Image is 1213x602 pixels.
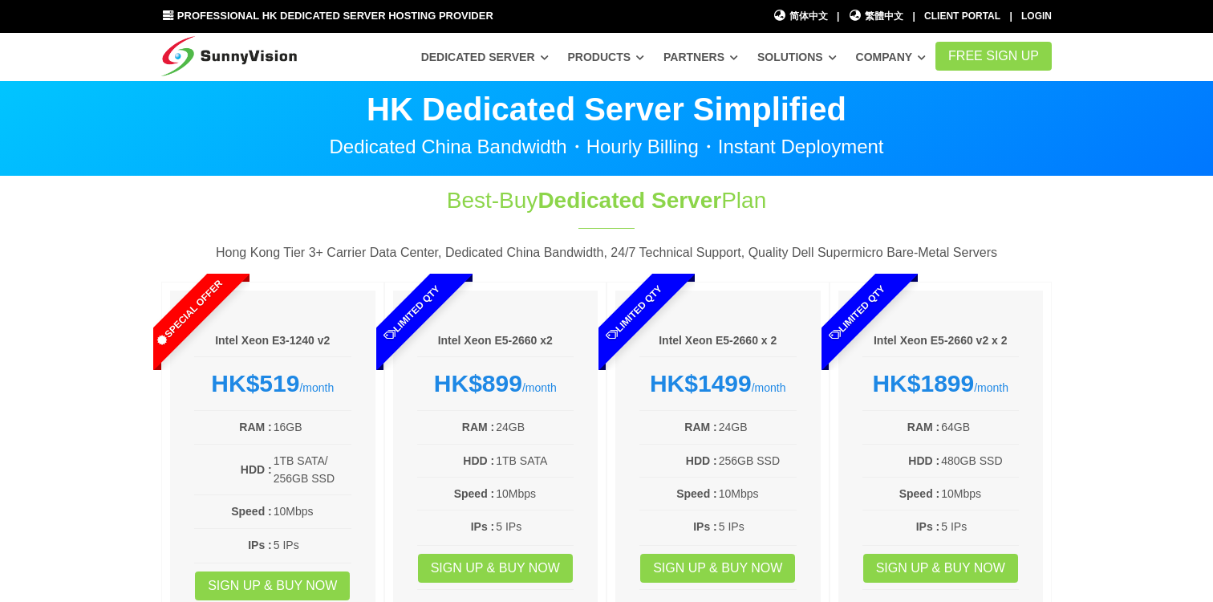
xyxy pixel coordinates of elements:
[907,421,939,433] b: RAM :
[639,369,797,398] div: /month
[773,9,828,24] a: 简体中文
[718,517,797,536] td: 5 IPs
[495,451,574,470] td: 1TB SATA
[495,417,574,437] td: 24GB
[161,93,1052,125] p: HK Dedicated Server Simplified
[899,487,940,500] b: Speed :
[567,43,644,71] a: Products
[863,554,1018,583] a: Sign up & Buy Now
[676,487,717,500] b: Speed :
[273,417,351,437] td: 16GB
[248,539,272,551] b: IPs :
[434,370,522,397] strong: HK$899
[417,369,574,398] div: /month
[161,137,1052,157] p: Dedicated China Bandwidth・Hourly Billing・Instant Deployment
[417,333,574,349] h6: Intel Xeon E5-2660 x2
[495,484,574,503] td: 10Mbps
[862,333,1020,349] h6: Intel Xeon E5-2660 v2 x 2
[161,242,1052,263] p: Hong Kong Tier 3+ Carrier Data Center, Dedicated China Bandwidth, 24/7 Technical Support, Quality...
[1021,10,1052,22] a: Login
[640,554,795,583] a: Sign up & Buy Now
[194,369,351,398] div: /month
[239,421,271,433] b: RAM :
[495,517,574,536] td: 5 IPs
[862,369,1020,398] div: /month
[924,10,1000,22] a: Client Portal
[567,246,702,380] span: Limited Qty
[273,535,351,555] td: 5 IPs
[1009,9,1012,24] li: |
[231,505,272,518] b: Speed :
[211,370,299,397] strong: HK$519
[241,463,272,476] b: HDD :
[935,42,1052,71] a: FREE Sign Up
[273,451,351,489] td: 1TB SATA/ 256GB SSD
[463,454,494,467] b: HDD :
[339,185,874,216] h1: Best-Buy Plan
[686,454,717,467] b: HDD :
[663,43,738,71] a: Partners
[837,9,839,24] li: |
[940,517,1019,536] td: 5 IPs
[122,246,257,380] span: Special Offer
[462,421,494,433] b: RAM :
[454,487,495,500] b: Speed :
[872,370,974,397] strong: HK$1899
[273,502,351,521] td: 10Mbps
[195,571,350,600] a: Sign up & Buy Now
[650,370,752,397] strong: HK$1499
[940,451,1019,470] td: 480GB SSD
[693,520,717,533] b: IPs :
[421,43,549,71] a: Dedicated Server
[718,484,797,503] td: 10Mbps
[849,9,904,24] a: 繁體中文
[639,333,797,349] h6: Intel Xeon E5-2660 x 2
[718,417,797,437] td: 24GB
[856,43,927,71] a: Company
[916,520,940,533] b: IPs :
[471,520,495,533] b: IPs :
[538,188,721,213] span: Dedicated Server
[177,10,493,22] span: Professional HK Dedicated Server Hosting Provider
[684,421,716,433] b: RAM :
[940,417,1019,437] td: 64GB
[912,9,915,24] li: |
[757,43,837,71] a: Solutions
[194,333,351,349] h6: Intel Xeon E3-1240 v2
[344,246,479,380] span: Limited Qty
[418,554,573,583] a: Sign up & Buy Now
[940,484,1019,503] td: 10Mbps
[908,454,939,467] b: HDD :
[718,451,797,470] td: 256GB SSD
[789,246,924,380] span: Limited Qty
